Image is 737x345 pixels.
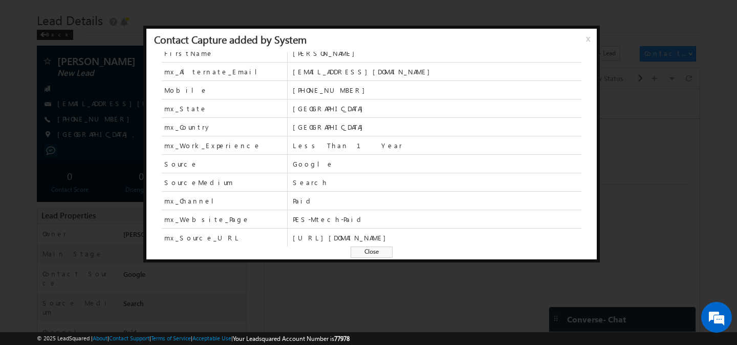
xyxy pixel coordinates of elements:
span: Aukasha([EMAIL_ADDRESS][DOMAIN_NAME]) [66,59,305,77]
span: details [156,146,203,155]
div: Chat with us now [53,54,172,67]
span: © 2025 LeadSquared | | | | | [37,334,350,343]
span: mx_Website_Page [162,210,287,228]
span: mx_Work_Experience [162,136,287,154]
em: Start Chat [139,269,186,283]
div: Minimize live chat window [168,5,192,30]
textarea: Type your message and hit 'Enter' [13,95,187,260]
span: FirstName [164,49,213,58]
span: SourceMedium [164,178,233,187]
span: mx_State [164,104,207,113]
span: mx_State [162,99,287,117]
span: Contact Owner changed from to by through . [66,109,301,136]
span: [DATE] [32,109,55,118]
span: [GEOGRAPHIC_DATA] [293,104,581,113]
span: 10:55 AM [32,71,62,80]
span: [GEOGRAPHIC_DATA] [293,123,581,132]
span: Less Than 1 Year [293,141,581,150]
div: . [66,146,385,155]
span: System [138,128,160,136]
span: [EMAIL_ADDRESS][DOMAIN_NAME] [293,67,581,76]
span: Automation [195,128,245,136]
span: Contact Capture: [66,146,148,155]
div: [DATE] [10,90,44,99]
span: Google [293,159,581,169]
span: [DATE] [32,59,55,68]
span: PES-Mtech-Paid [293,215,581,224]
span: Activity Type [10,8,46,23]
span: Contact Owner changed from to by . [66,59,333,77]
span: [DATE] [32,146,55,155]
span: mx_Country [164,123,211,132]
span: mx_Country [162,118,287,136]
span: mx_Channel [162,192,287,210]
span: Paid [293,196,581,206]
span: Search [293,178,581,187]
span: mx_Alternate_Email [162,63,287,80]
span: mx_Source_URL [162,229,287,247]
div: All Selected [54,11,83,21]
span: mx_Source_URL [164,233,241,242]
span: Source [162,155,287,173]
div: All Selected [51,8,128,24]
span: SourceMedium [162,173,287,191]
span: Mobile [162,81,287,99]
div: All Time [176,11,197,21]
span: 77978 [334,335,350,342]
span: [PERSON_NAME] [293,49,581,58]
div: Contact Capture added by System [154,34,307,44]
span: Guddi [313,68,331,77]
span: System([EMAIL_ADDRESS][DOMAIN_NAME]) [66,109,301,127]
span: Aukasha([EMAIL_ADDRESS][DOMAIN_NAME]) [66,118,216,136]
span: [PERSON_NAME]([EMAIL_ADDRESS][DOMAIN_NAME]) [133,68,297,77]
a: Contact Support [109,335,149,341]
span: Close [351,247,393,258]
span: mx_Alternate_Email [164,67,265,76]
span: Source [164,159,198,169]
span: mx_Website_Page [164,215,250,224]
span: 11:37 AM [32,121,62,130]
span: Your Leadsquared Account Number is [233,335,350,342]
span: 11:35 AM [32,158,62,167]
div: Today [10,40,44,49]
span: mx_Work_Experience [164,141,261,150]
span: [URL][DOMAIN_NAME] [293,233,581,242]
a: Acceptable Use [192,335,231,341]
span: [PHONE_NUMBER] [293,86,581,95]
img: d_60004797649_company_0_60004797649 [17,54,43,67]
span: x [586,33,594,52]
a: About [93,335,107,341]
span: Mobile [164,86,208,95]
a: Terms of Service [151,335,191,341]
span: Time [154,8,168,23]
span: mx_Channel [164,196,222,206]
span: FirstName [162,44,287,62]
